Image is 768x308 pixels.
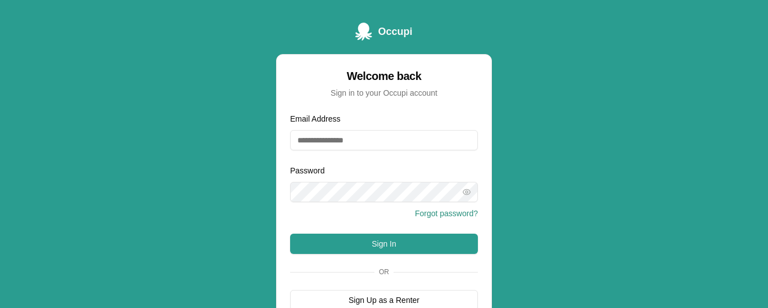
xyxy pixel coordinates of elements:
div: Sign in to your Occupi account [290,87,478,99]
a: Occupi [355,23,412,41]
button: Forgot password? [415,208,478,219]
span: Or [374,267,394,276]
label: Password [290,166,324,175]
label: Email Address [290,114,340,123]
div: Welcome back [290,68,478,84]
button: Sign In [290,234,478,254]
span: Occupi [378,24,412,39]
